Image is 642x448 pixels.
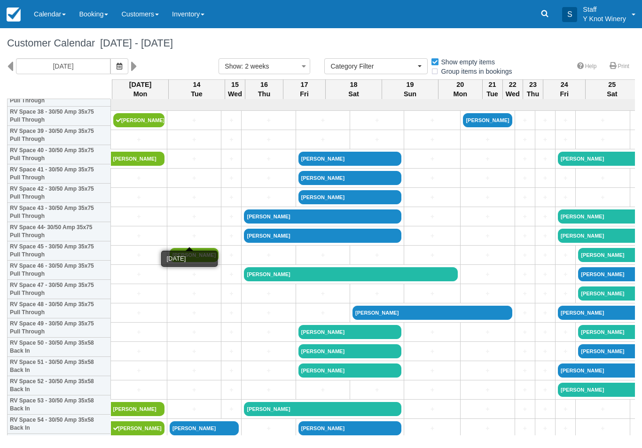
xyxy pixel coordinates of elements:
[224,154,239,164] a: +
[113,385,164,395] a: +
[244,308,293,318] a: +
[558,424,573,433] a: +
[538,212,553,222] a: +
[431,55,501,69] label: Show empty items
[170,404,219,414] a: +
[7,38,635,49] h1: Customer Calendar
[8,184,111,203] th: RV Space 42 - 30/50 Amp 35x75 Pull Through
[224,173,239,183] a: +
[352,385,401,395] a: +
[558,270,573,279] a: +
[352,116,401,125] a: +
[502,79,523,99] th: 22 Wed
[407,212,458,222] a: +
[558,347,573,356] a: +
[463,250,512,260] a: +
[8,241,111,261] th: RV Space 45 - 30/50 Amp 35x75 Pull Through
[558,250,573,260] a: +
[407,193,458,202] a: +
[431,68,520,74] span: Group items in bookings
[352,250,401,260] a: +
[407,135,458,145] a: +
[8,357,111,376] th: RV Space 51 - 30/50 Amp 35x58 Back In
[578,193,627,202] a: +
[283,79,325,99] th: 17 Fri
[407,366,458,376] a: +
[538,250,553,260] a: +
[113,173,164,183] a: +
[538,347,553,356] a: +
[407,327,458,337] a: +
[111,152,165,166] a: [PERSON_NAME]
[463,289,512,299] a: +
[517,270,532,279] a: +
[111,402,165,416] a: [PERSON_NAME]
[463,424,512,433] a: +
[241,62,269,70] span: : 2 weeks
[225,79,245,99] th: 15 Wed
[324,58,428,74] button: Category Filter
[538,308,553,318] a: +
[407,404,458,414] a: +
[407,385,458,395] a: +
[113,135,164,145] a: +
[169,79,225,99] th: 14 Tue
[170,289,219,299] a: +
[170,173,219,183] a: +
[352,289,401,299] a: +
[95,37,173,49] span: [DATE] - [DATE]
[113,212,164,222] a: +
[558,135,573,145] a: +
[113,250,164,260] a: +
[578,116,627,125] a: +
[244,347,293,356] a: +
[244,116,293,125] a: +
[244,327,293,337] a: +
[558,173,573,183] a: +
[225,62,241,70] span: Show
[8,126,111,145] th: RV Space 39 - 30/50 Amp 35x75 Pull Through
[244,366,293,376] a: +
[517,250,532,260] a: +
[170,421,239,435] a: [PERSON_NAME]
[244,173,293,183] a: +
[113,289,164,299] a: +
[170,385,219,395] a: +
[586,79,639,99] th: 25 Sat
[113,270,164,279] a: +
[298,385,347,395] a: +
[8,280,111,299] th: RV Space 47 - 30/50 Amp 35x75 Pull Through
[517,173,532,183] a: +
[538,404,553,414] a: +
[113,193,164,202] a: +
[244,250,293,260] a: +
[113,347,164,356] a: +
[170,116,219,125] a: +
[463,270,512,279] a: +
[463,154,512,164] a: +
[538,385,553,395] a: +
[298,250,347,260] a: +
[298,190,402,204] a: [PERSON_NAME]
[298,363,402,378] a: [PERSON_NAME]
[538,135,553,145] a: +
[244,229,401,243] a: [PERSON_NAME]
[170,347,219,356] a: +
[244,402,401,416] a: [PERSON_NAME]
[224,347,239,356] a: +
[244,289,293,299] a: +
[562,7,577,22] div: S
[407,116,458,125] a: +
[538,327,553,337] a: +
[244,209,401,224] a: [PERSON_NAME]
[8,338,111,357] th: RV Space 50 - 30/50 Amp 35x58 Back In
[244,267,458,281] a: [PERSON_NAME]
[224,250,239,260] a: +
[224,366,239,376] a: +
[558,116,573,125] a: +
[517,289,532,299] a: +
[170,154,219,164] a: +
[517,231,532,241] a: +
[224,308,239,318] a: +
[517,135,532,145] a: +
